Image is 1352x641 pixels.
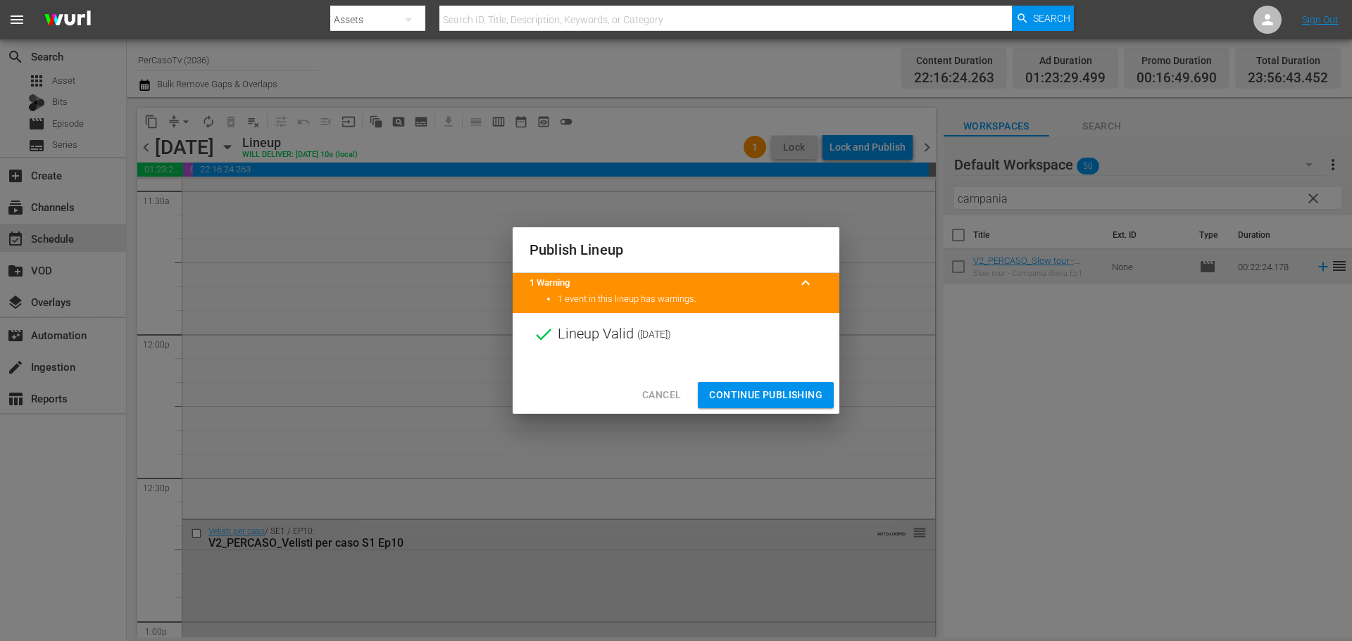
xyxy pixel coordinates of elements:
[8,11,25,28] span: menu
[1302,14,1339,25] a: Sign Out
[34,4,101,37] img: ans4CAIJ8jUAAAAAAAAAAAAAAAAAAAAAAAAgQb4GAAAAAAAAAAAAAAAAAAAAAAAAJMjXAAAAAAAAAAAAAAAAAAAAAAAAgAT5G...
[789,266,822,300] button: keyboard_arrow_up
[1033,6,1070,31] span: Search
[698,382,834,408] button: Continue Publishing
[709,386,822,404] span: Continue Publishing
[637,324,671,345] span: ( [DATE] )
[642,386,681,404] span: Cancel
[513,313,839,355] div: Lineup Valid
[797,274,814,291] span: keyboard_arrow_up
[631,382,692,408] button: Cancel
[530,239,822,261] h2: Publish Lineup
[558,293,822,306] li: 1 event in this lineup has warnings.
[530,277,789,290] title: 1 Warning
